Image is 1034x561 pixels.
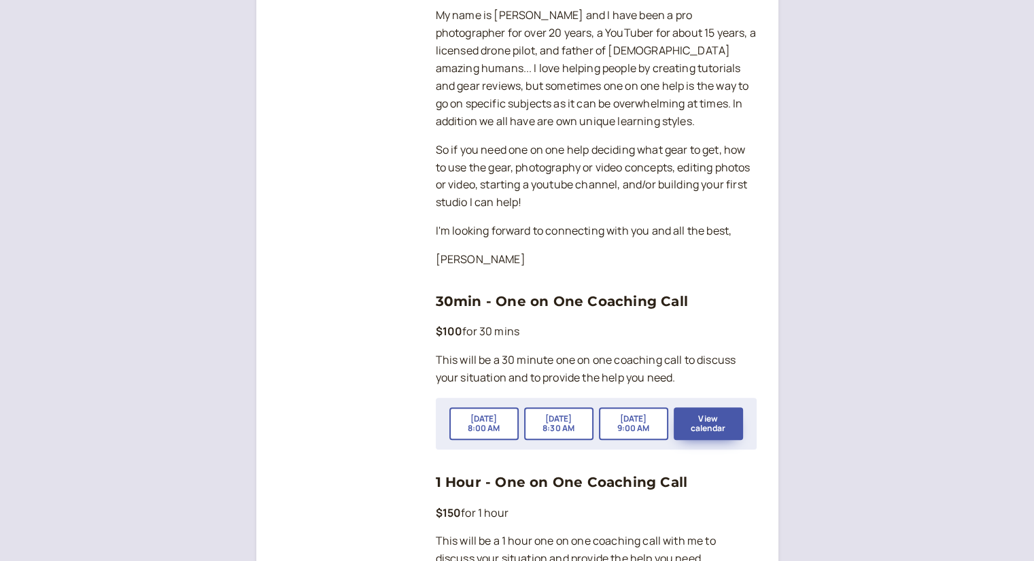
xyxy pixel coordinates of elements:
[436,505,757,522] p: for 1 hour
[436,323,757,341] p: for 30 mins
[449,407,519,440] button: [DATE]8:00 AM
[436,251,757,269] p: [PERSON_NAME]
[436,324,463,339] b: $100
[599,407,668,440] button: [DATE]9:00 AM
[436,474,688,490] a: 1 Hour - One on One Coaching Call
[524,407,593,440] button: [DATE]8:30 AM
[436,293,688,309] a: 30min - One on One Coaching Call
[674,407,743,440] button: View calendar
[436,141,757,212] p: So if you need one on one help deciding what gear to get, how to use the gear, photography or vid...
[436,222,757,240] p: I'm looking forward to connecting with you and all the best,
[436,352,757,387] p: This will be a 30 minute one on one coaching call to discuss your situation and to provide the he...
[436,7,757,130] p: My name is [PERSON_NAME] and I have been a pro photographer for over 20 years, a YouTuber for abo...
[436,505,462,520] b: $150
